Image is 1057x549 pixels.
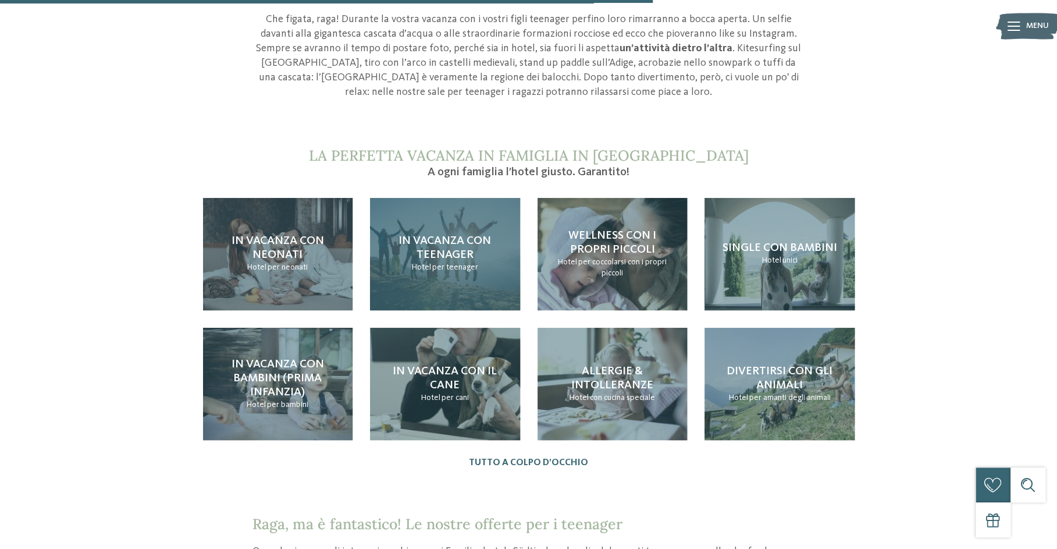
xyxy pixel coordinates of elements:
[538,198,688,310] a: Progettate delle vacanze con i vostri figli teenager? Wellness con i propri piccoli Hotel per coc...
[761,256,781,264] span: Hotel
[782,256,797,264] span: unici
[578,258,667,278] span: per coccolarsi con i propri piccoli
[442,394,469,402] span: per cani
[704,198,855,310] a: Progettate delle vacanze con i vostri figli teenager? Single con bambini Hotel unici
[620,43,732,54] strong: un’attività dietro l’altra
[590,394,655,402] span: con cucina speciale
[728,394,748,402] span: Hotel
[722,242,837,254] span: Single con bambini
[252,12,805,100] p: Che figata, raga! Durante la vostra vacanza con i vostri figli teenager perfino loro rimarranno a...
[268,263,308,271] span: per neonati
[568,230,656,256] span: Wellness con i propri piccoli
[421,394,440,402] span: Hotel
[247,401,266,409] span: Hotel
[749,394,830,402] span: per amanti degli animali
[558,258,577,266] span: Hotel
[570,394,589,402] span: Hotel
[252,515,622,533] span: Raga, ma è fantastico! Le nostre offerte per i teenager
[267,401,308,409] span: per bambini
[727,366,832,391] span: Divertirsi con gli animali
[232,235,324,261] span: In vacanza con neonati
[428,167,629,178] span: A ogni famiglia l’hotel giusto. Garantito!
[203,198,353,310] a: Progettate delle vacanze con i vostri figli teenager? In vacanza con neonati Hotel per neonati
[232,359,324,398] span: In vacanza con bambini (prima infanzia)
[203,328,353,440] a: Progettate delle vacanze con i vostri figli teenager? In vacanza con bambini (prima infanzia) Hot...
[393,366,497,391] span: In vacanza con il cane
[370,198,520,310] a: Progettate delle vacanze con i vostri figli teenager? In vacanza con teenager Hotel per teenager
[412,263,431,271] span: Hotel
[538,328,688,440] a: Progettate delle vacanze con i vostri figli teenager? Allergie & intolleranze Hotel con cucina sp...
[571,366,653,391] span: Allergie & intolleranze
[309,146,749,165] span: La perfetta vacanza in famiglia in [GEOGRAPHIC_DATA]
[247,263,266,271] span: Hotel
[398,235,491,261] span: In vacanza con teenager
[370,328,520,440] a: Progettate delle vacanze con i vostri figli teenager? In vacanza con il cane Hotel per cani
[432,263,478,271] span: per teenager
[469,458,588,469] a: Tutto a colpo d’occhio
[704,328,855,440] a: Progettate delle vacanze con i vostri figli teenager? Divertirsi con gli animali Hotel per amanti...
